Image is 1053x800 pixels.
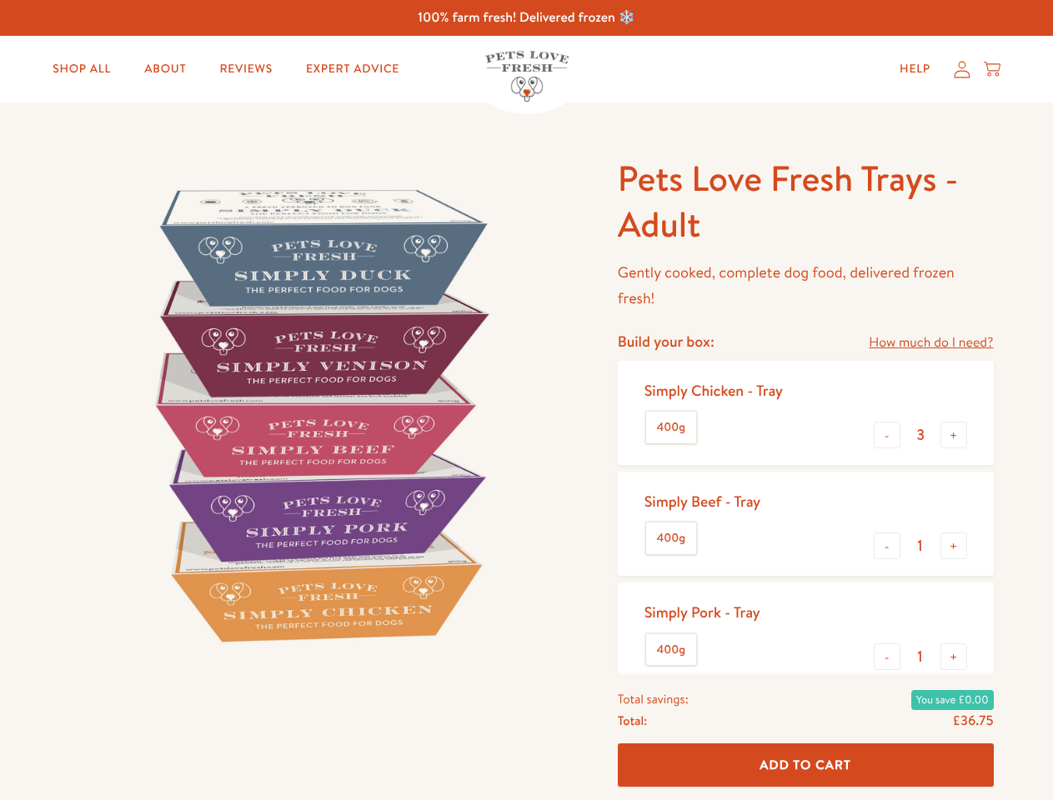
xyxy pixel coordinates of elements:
button: + [940,643,967,670]
span: You save £0.00 [911,690,994,710]
span: Add To Cart [760,756,851,773]
span: Total: [618,710,647,732]
div: Simply Beef - Tray [644,492,760,511]
p: Gently cooked, complete dog food, delivered frozen fresh! [618,260,994,311]
label: 400g [646,522,696,554]
a: Shop All [39,52,124,86]
a: Expert Advice [293,52,413,86]
button: + [940,532,967,559]
a: About [131,52,199,86]
button: - [874,643,900,670]
button: + [940,422,967,448]
button: - [874,422,900,448]
div: Simply Pork - Tray [644,602,760,622]
img: Pets Love Fresh [485,51,569,102]
button: - [874,532,900,559]
button: Add To Cart [618,743,994,787]
a: Help [886,52,944,86]
h1: Pets Love Fresh Trays - Adult [618,156,994,247]
div: Simply Chicken - Tray [644,381,783,400]
label: 400g [646,412,696,443]
span: Total savings: [618,688,689,710]
label: 400g [646,634,696,666]
a: How much do I need? [869,332,993,354]
a: Reviews [206,52,285,86]
h4: Build your box: [618,332,715,351]
img: Pets Love Fresh Trays - Adult [60,156,578,673]
span: £36.75 [952,712,993,730]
